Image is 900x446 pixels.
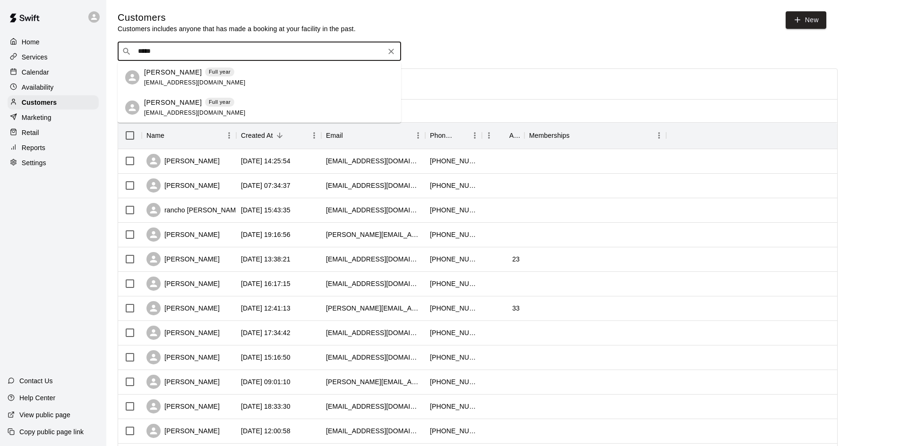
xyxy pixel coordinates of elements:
[22,143,45,152] p: Reports
[430,254,477,264] div: +14803401518
[22,113,51,122] p: Marketing
[411,128,425,143] button: Menu
[529,122,570,149] div: Memberships
[146,203,242,217] div: rancho [PERSON_NAME]
[326,254,420,264] div: drewwoody07@gmail.com
[430,426,477,436] div: +14806952103
[273,129,286,142] button: Sort
[22,67,49,77] p: Calendar
[8,80,99,94] a: Availability
[241,402,291,411] div: 2025-07-31 18:33:30
[241,353,291,362] div: 2025-08-02 15:16:50
[430,156,477,166] div: +18184808698
[241,426,291,436] div: 2025-07-31 12:00:58
[241,254,291,264] div: 2025-08-07 13:38:21
[125,101,139,115] div: Autumn Lavit
[468,128,482,143] button: Menu
[326,156,420,166] div: vryanroco@gmail.com
[19,393,55,403] p: Help Center
[482,122,524,149] div: Age
[146,301,220,315] div: [PERSON_NAME]
[209,68,231,76] p: Full year
[241,181,291,190] div: 2025-08-12 07:34:37
[8,35,99,49] a: Home
[164,129,178,142] button: Sort
[8,126,99,140] a: Retail
[146,154,220,168] div: [PERSON_NAME]
[512,303,520,313] div: 33
[430,122,454,149] div: Phone Number
[146,424,220,438] div: [PERSON_NAME]
[326,353,420,362] div: ladawnstarks@gmail.com
[19,376,53,386] p: Contact Us
[343,129,356,142] button: Sort
[326,181,420,190] div: danielsroy5@gmail.com
[385,45,398,58] button: Clear
[430,353,477,362] div: +14804529436
[430,181,477,190] div: +15202627095
[8,141,99,155] a: Reports
[8,156,99,170] a: Settings
[326,328,420,337] div: karafuccello@gmail.com
[496,129,509,142] button: Sort
[326,279,420,288] div: ryankrenz@gmail.com
[430,205,477,215] div: +15623313669
[512,254,520,264] div: 23
[236,122,321,149] div: Created At
[241,328,291,337] div: 2025-08-04 17:34:42
[146,252,220,266] div: [PERSON_NAME]
[144,67,202,77] p: [PERSON_NAME]
[241,156,291,166] div: 2025-08-12 14:25:54
[19,427,84,437] p: Copy public page link
[144,109,246,116] span: [EMAIL_ADDRESS][DOMAIN_NAME]
[8,65,99,79] a: Calendar
[326,122,343,149] div: Email
[22,83,54,92] p: Availability
[326,303,420,313] div: steven@decercafilms.com
[241,279,291,288] div: 2025-08-05 16:17:15
[454,129,468,142] button: Sort
[146,375,220,389] div: [PERSON_NAME]
[430,303,477,313] div: +14019243117
[430,377,477,387] div: +17012600318
[146,277,220,291] div: [PERSON_NAME]
[146,122,164,149] div: Name
[8,50,99,64] div: Services
[509,122,520,149] div: Age
[144,79,246,86] span: [EMAIL_ADDRESS][DOMAIN_NAME]
[146,399,220,413] div: [PERSON_NAME]
[125,70,139,84] div: Mark Lavit
[241,377,291,387] div: 2025-08-02 09:01:10
[482,128,496,143] button: Menu
[430,279,477,288] div: +14804421818
[118,42,401,61] div: Search customers by name or email
[146,178,220,193] div: [PERSON_NAME]
[326,205,420,215] div: notrealemail@gmail.com
[430,402,477,411] div: +16462348294
[22,98,57,107] p: Customers
[146,227,220,242] div: [PERSON_NAME]
[22,52,48,62] p: Services
[144,98,202,108] p: [PERSON_NAME]
[22,37,40,47] p: Home
[430,328,477,337] div: +16027173423
[118,24,356,34] p: Customers includes anyone that has made a booking at your facility in the past.
[326,426,420,436] div: whitney@teamclayton.org
[652,128,666,143] button: Menu
[326,377,420,387] div: tiffany.skarphol@gmail.com
[241,303,291,313] div: 2025-08-05 12:41:13
[209,98,231,106] p: Full year
[146,326,220,340] div: [PERSON_NAME]
[326,402,420,411] div: kazizig404@gmail.com
[570,129,583,142] button: Sort
[326,230,420,239] div: sean.reed3009@gmail.com
[118,11,356,24] h5: Customers
[8,110,99,125] a: Marketing
[22,128,39,137] p: Retail
[8,95,99,109] a: Customers
[146,350,220,364] div: [PERSON_NAME]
